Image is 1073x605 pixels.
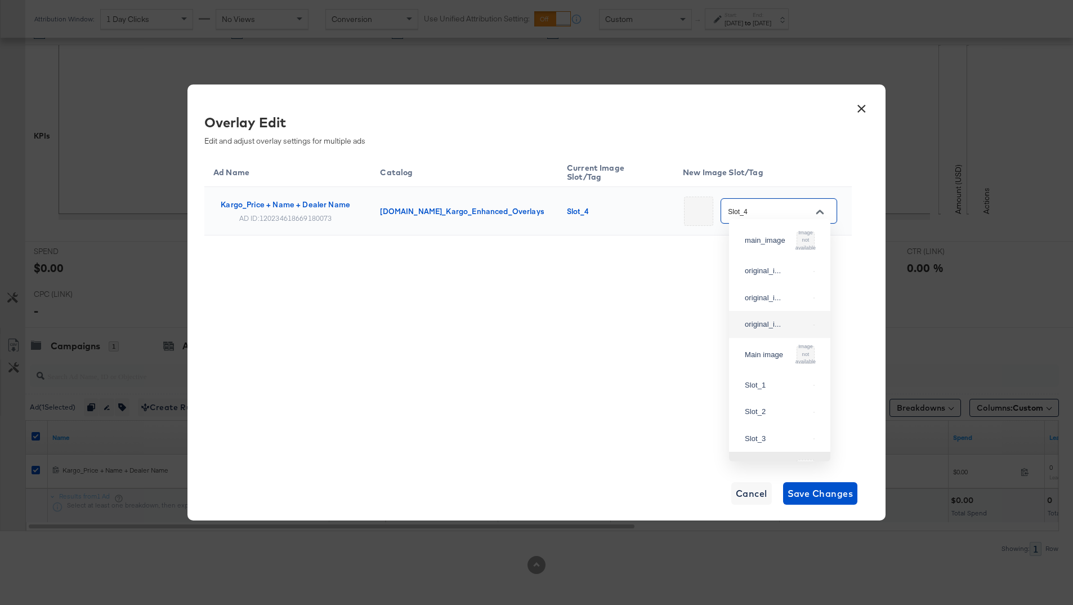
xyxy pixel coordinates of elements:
[788,486,853,501] span: Save Changes
[745,235,792,246] div: main_image
[380,167,427,177] span: Catalog
[745,292,809,304] div: original_i...
[745,265,809,277] div: original_i...
[731,482,772,505] button: Cancel
[567,207,660,216] div: Slot_4
[674,154,852,187] th: New Image Slot/Tag
[745,406,809,417] div: Slot_2
[380,207,544,216] div: [DOMAIN_NAME]_Kargo_Enhanced_Overlays
[745,349,792,361] div: Main image
[204,113,843,132] div: Overlay Edit
[221,200,350,209] div: Kargo_Price + Name + Dealer Name
[783,482,858,505] button: Save Changes
[795,343,816,366] span: Image not available
[795,229,816,252] span: Image not available
[213,167,264,177] span: Ad Name
[239,213,332,223] div: AD ID: 120234618669180073
[204,113,843,146] div: Edit and adjust overlay settings for multiple ads
[745,433,809,444] div: Slot_3
[736,486,767,501] span: Cancel
[851,96,871,116] button: ×
[745,380,809,391] div: Slot_1
[811,203,828,220] button: Close
[558,154,674,187] th: Current Image Slot/Tag
[745,319,809,330] div: original_i...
